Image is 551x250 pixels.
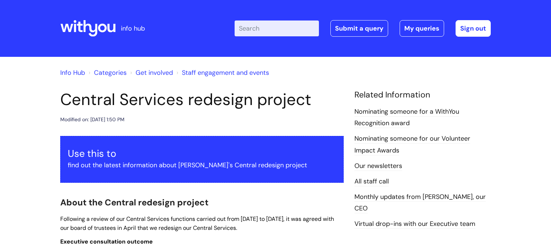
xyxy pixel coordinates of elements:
li: Staff engagement and events [175,67,269,78]
li: Solution home [87,67,127,78]
a: Virtual drop-ins with our Executive team [354,219,475,229]
h4: Related Information [354,90,491,100]
p: info hub [121,23,145,34]
div: | - [235,20,491,37]
li: Get involved [128,67,173,78]
a: Staff engagement and events [182,68,269,77]
div: Modified on: [DATE] 1:50 PM [60,115,124,124]
p: find out the latest information about [PERSON_NAME]'s Central redesign project [68,159,336,171]
span: Following a review of our Central Services functions carried out from [DATE] to [DATE], it was ag... [60,215,334,232]
a: Get involved [136,68,173,77]
span: About the Central redesign project [60,197,208,208]
a: Categories [94,68,127,77]
a: Nominating someone for a WithYou Recognition award [354,107,459,128]
a: Monthly updates from [PERSON_NAME], our CEO [354,192,486,213]
a: Nominating someone for our Volunteer Impact Awards [354,134,470,155]
span: Executive consultation outcome [60,238,153,245]
a: Sign out [456,20,491,37]
a: Our newsletters [354,162,402,171]
a: All staff call [354,177,389,186]
h3: Use this to [68,148,336,159]
input: Search [235,21,319,36]
a: My queries [400,20,444,37]
a: Info Hub [60,68,85,77]
h1: Central Services redesign project [60,90,344,109]
a: Submit a query [330,20,388,37]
